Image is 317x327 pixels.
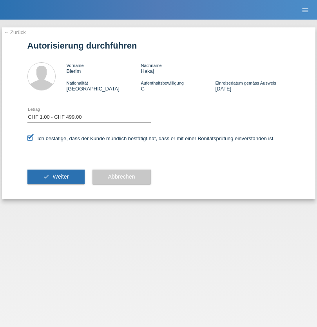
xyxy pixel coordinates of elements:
[141,63,161,68] span: Nachname
[301,6,309,14] i: menu
[27,170,85,184] button: check Weiter
[215,80,290,92] div: [DATE]
[141,81,183,85] span: Aufenthaltsbewilligung
[43,173,49,180] i: check
[53,173,69,180] span: Weiter
[297,7,313,12] a: menu
[67,62,141,74] div: Blerim
[108,173,135,180] span: Abbrechen
[141,62,215,74] div: Hakaj
[27,41,290,51] h1: Autorisierung durchführen
[67,63,84,68] span: Vorname
[67,81,88,85] span: Nationalität
[4,29,26,35] a: ← Zurück
[27,135,275,141] label: Ich bestätige, dass der Kunde mündlich bestätigt hat, dass er mit einer Bonitätsprüfung einversta...
[141,80,215,92] div: C
[215,81,276,85] span: Einreisedatum gemäss Ausweis
[67,80,141,92] div: [GEOGRAPHIC_DATA]
[92,170,151,184] button: Abbrechen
